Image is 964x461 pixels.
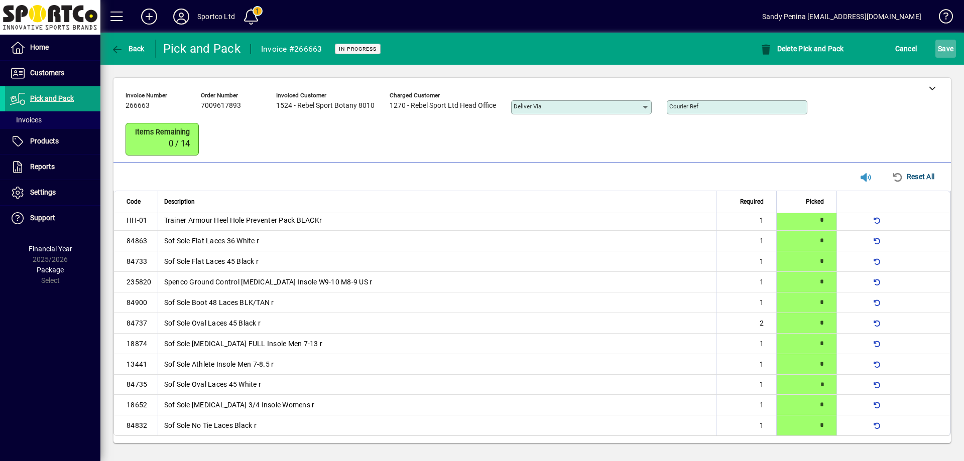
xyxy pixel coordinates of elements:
td: Sof Sole Flat Laces 45 Black r [158,251,716,272]
span: In Progress [339,46,377,52]
td: 1 [716,375,776,395]
td: Spenco Ground Control [MEDICAL_DATA] Insole W9-10 M8-9 US r [158,272,716,292]
a: Reports [5,155,100,180]
td: 235820 [114,272,158,292]
span: Home [30,43,49,51]
span: Description [164,196,195,207]
button: Cancel [893,40,920,58]
a: Support [5,206,100,231]
span: 1524 - Rebel Sport Botany 8010 [276,102,375,110]
td: 84733 [114,251,158,272]
span: S [938,45,942,53]
span: Required [740,196,764,207]
span: Delete Pick and Pack [760,45,844,53]
td: 84735 [114,375,158,395]
span: Package [37,266,64,274]
td: Sof Sole [MEDICAL_DATA] 3/4 Insole Womens r [158,395,716,415]
span: Invoices [10,116,42,124]
td: HH-01 [114,210,158,231]
td: 84832 [114,415,158,435]
button: Delete Pick and Pack [757,40,847,58]
span: Reports [30,163,55,171]
div: Sportco Ltd [197,9,235,25]
td: 84900 [114,292,158,313]
td: 1 [716,210,776,231]
div: Sandy Penina [EMAIL_ADDRESS][DOMAIN_NAME] [762,9,921,25]
div: Invoice #266663 [261,41,322,57]
span: Back [111,45,145,53]
span: Cancel [895,41,917,57]
a: Settings [5,180,100,205]
app-page-header-button: Back [100,40,156,58]
td: 1 [716,334,776,354]
div: Pick and Pack [163,41,240,57]
a: Customers [5,61,100,86]
td: 1 [716,251,776,272]
td: 1 [716,415,776,435]
td: 2 [716,313,776,334]
button: Save [935,40,956,58]
td: 18874 [114,334,158,354]
td: 1 [716,272,776,292]
span: 266663 [126,102,150,110]
button: Add [133,8,165,26]
span: Pick and Pack [30,94,74,102]
span: Code [127,196,141,207]
span: ave [938,41,953,57]
td: 1 [716,292,776,313]
td: 1 [716,231,776,251]
span: Customers [30,69,64,77]
td: Sof Sole Flat Laces 36 White r [158,231,716,251]
span: 0 / 14 [169,139,190,148]
a: Home [5,35,100,60]
a: Knowledge Base [931,2,951,35]
a: Invoices [5,111,100,128]
td: 13441 [114,354,158,375]
td: 18652 [114,395,158,415]
mat-label: Deliver via [514,103,541,110]
button: Profile [165,8,197,26]
td: Sof Sole Boot 48 Laces BLK/TAN r [158,292,716,313]
td: Sof Sole No Tie Laces Black r [158,415,716,435]
mat-label: Courier Ref [669,103,698,110]
td: 1 [716,354,776,375]
td: Sof Sole Athlete Insole Men 7-8.5 r [158,354,716,375]
span: Reset All [892,169,934,185]
td: 84863 [114,231,158,251]
td: Sof Sole Oval Laces 45 White r [158,375,716,395]
span: Support [30,214,55,222]
span: Financial Year [29,245,72,253]
span: Products [30,137,59,145]
td: 1 [716,395,776,415]
span: 1270 - Rebel Sport Ltd Head Office [390,102,496,110]
span: Picked [806,196,824,207]
span: Items remaining [130,128,190,136]
a: Products [5,129,100,154]
td: Sof Sole [MEDICAL_DATA] FULL Insole Men 7-13 r [158,334,716,354]
button: Reset All [888,168,938,186]
span: 7009617893 [201,102,241,110]
td: Trainer Armour Heel Hole Preventer Pack BLACKr [158,210,716,231]
td: Sof Sole Oval Laces 45 Black r [158,313,716,334]
button: Back [108,40,147,58]
span: Settings [30,188,56,196]
td: 84737 [114,313,158,334]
